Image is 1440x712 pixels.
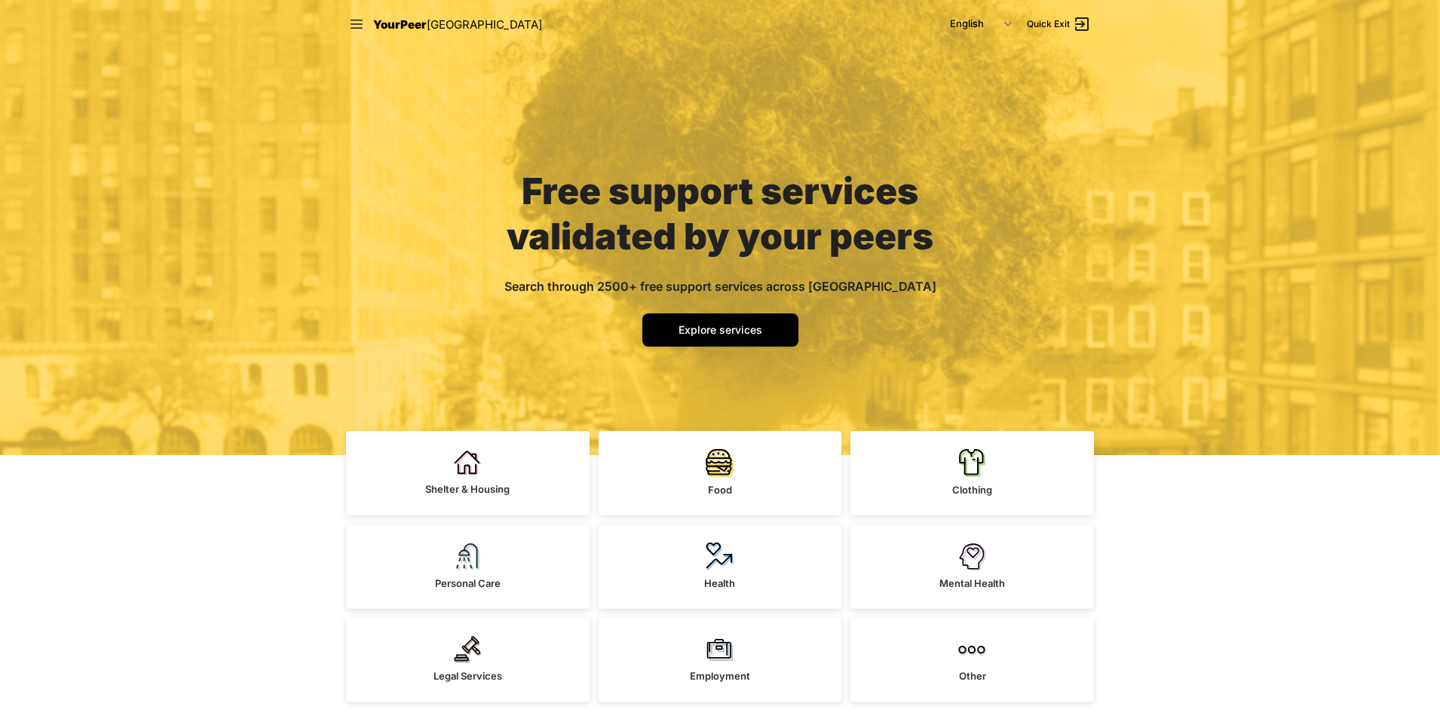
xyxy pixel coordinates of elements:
span: Explore services [679,323,762,336]
a: Shelter & Housing [346,431,590,515]
span: Food [708,484,732,496]
a: YourPeer[GEOGRAPHIC_DATA] [373,15,542,34]
span: Legal Services [434,670,502,682]
span: Clothing [952,484,992,496]
span: Search through 2500+ free support services across [GEOGRAPHIC_DATA] [504,279,936,294]
a: Quick Exit [1027,15,1091,33]
span: YourPeer [373,17,427,32]
a: Mental Health [850,524,1094,609]
a: Legal Services [346,618,590,702]
span: Free support services validated by your peers [507,169,933,258]
span: Employment [690,670,750,682]
a: Clothing [850,431,1094,515]
span: Personal Care [435,577,501,589]
a: Explore services [642,313,798,347]
span: Other [959,670,986,682]
a: Health [599,524,842,609]
span: [GEOGRAPHIC_DATA] [427,17,542,32]
span: Shelter & Housing [425,483,510,495]
span: Health [704,577,735,589]
span: Quick Exit [1027,18,1070,30]
a: Personal Care [346,524,590,609]
span: Mental Health [939,577,1005,589]
a: Other [850,618,1094,702]
a: Food [599,431,842,515]
a: Employment [599,618,842,702]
